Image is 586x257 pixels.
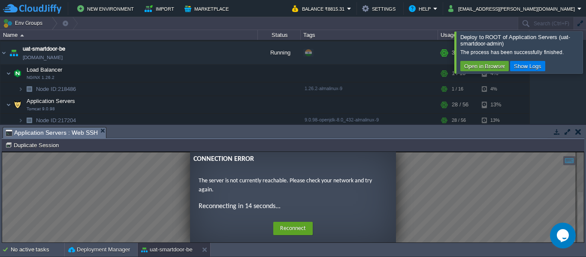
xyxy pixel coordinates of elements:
[305,117,379,122] span: 9.0.98-openjdk-8.0_432-almalinux-9
[452,96,468,113] div: 28 / 56
[23,45,65,53] a: uat-smartdoor-be
[292,3,347,14] button: Balance ₹8815.31
[3,3,61,14] img: CloudJiffy
[452,65,465,82] div: 1 / 16
[452,114,466,127] div: 28 / 56
[68,245,130,254] button: Deployment Manager
[184,3,231,14] button: Marketplace
[18,82,23,96] img: AMDAwAAAACH5BAEAAAAALAAAAAABAAEAAAICRAEAOw==
[35,117,77,124] span: 217204
[511,62,544,70] button: Show Logs
[77,3,136,14] button: New Environment
[6,65,11,82] img: AMDAwAAAACH5BAEAAAAALAAAAAABAAEAAAICRAEAOw==
[191,2,390,12] div: Connection Error
[301,30,438,40] div: Tags
[448,3,577,14] button: [EMAIL_ADDRESS][PERSON_NAME][DOMAIN_NAME]
[5,141,61,149] button: Duplicate Session
[452,82,463,96] div: 1 / 16
[12,65,24,82] img: AMDAwAAAACH5BAEAAAAALAAAAAABAAEAAAICRAEAOw==
[8,41,20,64] img: AMDAwAAAACH5BAEAAAAALAAAAAABAAEAAAICRAEAOw==
[11,243,64,257] div: No active tasks
[26,98,76,104] a: Application ServersTomcat 9.0.98
[462,62,507,70] button: Open in Browser
[12,96,24,113] img: AMDAwAAAACH5BAEAAAAALAAAAAABAAEAAAICRAEAOw==
[23,53,63,62] a: [DOMAIN_NAME]
[36,117,58,124] span: Node ID:
[36,86,58,92] span: Node ID:
[258,30,300,40] div: Status
[23,82,35,96] img: AMDAwAAAACH5BAEAAAAALAAAAAABAAEAAAICRAEAOw==
[1,30,257,40] div: Name
[3,17,45,29] button: Env Groups
[258,41,301,64] div: Running
[6,96,11,113] img: AMDAwAAAACH5BAEAAAAALAAAAAABAAEAAAICRAEAOw==
[196,24,385,42] p: The server is not currently reachable. Please check your network and try again.
[550,223,577,248] iframe: chat widget
[26,67,63,73] a: Load BalancerNGINX 1.26.2
[26,97,76,105] span: Application Servers
[460,34,570,47] span: Deploy to ROOT of Application Servers (uat-smartdoor-admin)
[27,75,54,80] span: NGINX 1.26.2
[482,82,510,96] div: 4%
[141,245,193,254] button: uat-smartdoor-be
[362,3,398,14] button: Settings
[26,66,63,73] span: Load Balancer
[23,114,35,127] img: AMDAwAAAACH5BAEAAAAALAAAAAABAAEAAAICRAEAOw==
[20,34,24,36] img: AMDAwAAAACH5BAEAAAAALAAAAAABAAEAAAICRAEAOw==
[35,117,77,124] a: Node ID:217204
[460,49,580,56] div: The process has been successfully finished.
[27,106,55,112] span: Tomcat 9.0.98
[0,41,7,64] img: AMDAwAAAACH5BAEAAAAALAAAAAABAAEAAAICRAEAOw==
[438,30,529,40] div: Usage
[196,49,385,60] p: Reconnecting in 14 seconds...
[6,127,98,138] span: Application Servers : Web SSH
[35,85,77,93] span: 218486
[305,86,342,91] span: 1.26.2-almalinux-9
[35,85,77,93] a: Node ID:218486
[482,114,510,127] div: 13%
[145,3,177,14] button: Import
[271,70,311,84] button: Reconnect
[18,114,23,127] img: AMDAwAAAACH5BAEAAAAALAAAAAABAAEAAAICRAEAOw==
[482,96,510,113] div: 13%
[409,3,433,14] button: Help
[452,41,471,64] div: 32 / 104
